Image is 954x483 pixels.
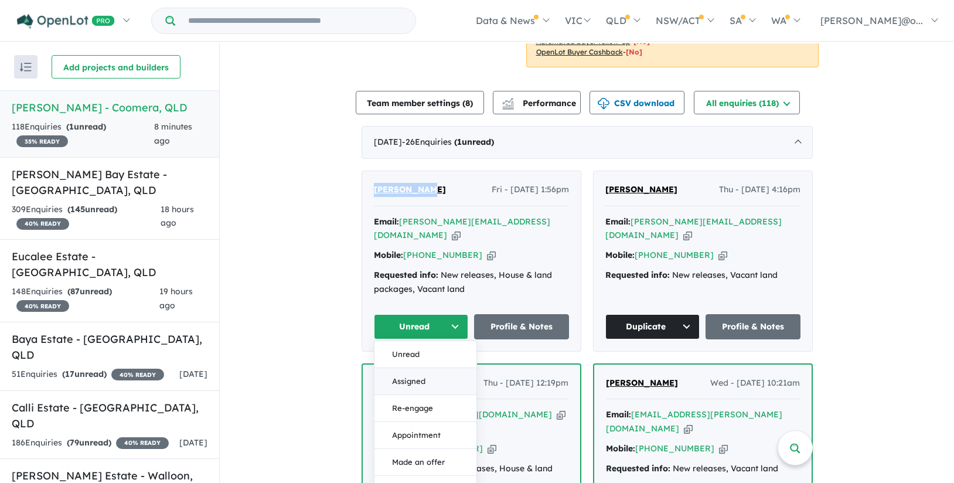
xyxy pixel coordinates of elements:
[12,249,207,280] h5: Eucalee Estate - [GEOGRAPHIC_DATA] , QLD
[493,91,581,114] button: Performance
[635,250,714,260] a: [PHONE_NUMBER]
[457,137,462,147] span: 1
[179,437,207,448] span: [DATE]
[605,250,635,260] strong: Mobile:
[374,216,399,227] strong: Email:
[605,314,700,339] button: Duplicate
[12,285,159,313] div: 148 Enquir ies
[504,98,576,108] span: Performance
[374,216,550,241] a: [PERSON_NAME][EMAIL_ADDRESS][DOMAIN_NAME]
[374,314,469,339] button: Unread
[718,249,727,261] button: Copy
[374,341,476,368] button: Unread
[454,137,494,147] strong: ( unread)
[606,409,782,434] a: [EMAIL_ADDRESS][PERSON_NAME][DOMAIN_NAME]
[178,8,413,33] input: Try estate name, suburb, builder or developer
[16,218,69,230] span: 40 % READY
[605,216,631,227] strong: Email:
[536,37,631,46] u: Automated buyer follow-up
[606,443,635,454] strong: Mobile:
[17,14,115,29] img: Openlot PRO Logo White
[694,91,800,114] button: All enquiries (118)
[635,443,714,454] a: [PHONE_NUMBER]
[598,98,609,110] img: download icon
[536,47,623,56] u: OpenLot Buyer Cashback
[159,286,193,311] span: 19 hours ago
[605,268,800,283] div: New releases, Vacant land
[65,369,74,379] span: 17
[474,314,569,339] a: Profile & Notes
[374,422,476,449] button: Appointment
[483,376,568,390] span: Thu - [DATE] 12:19pm
[487,249,496,261] button: Copy
[606,463,670,474] strong: Requested info:
[374,270,438,280] strong: Requested info:
[488,443,496,455] button: Copy
[12,166,207,198] h5: [PERSON_NAME] Bay Estate - [GEOGRAPHIC_DATA] , QLD
[374,449,476,476] button: Made an offer
[161,204,194,229] span: 18 hours ago
[606,462,800,476] div: New releases, Vacant land
[606,409,631,420] strong: Email:
[606,376,678,390] a: [PERSON_NAME]
[402,137,494,147] span: - 26 Enquir ies
[557,409,565,421] button: Copy
[16,300,69,312] span: 40 % READY
[606,377,678,388] span: [PERSON_NAME]
[12,100,207,115] h5: [PERSON_NAME] - Coomera , QLD
[374,268,569,297] div: New releases, House & land packages, Vacant land
[374,395,476,422] button: Re-engage
[374,250,403,260] strong: Mobile:
[502,98,513,104] img: line-chart.svg
[12,331,207,363] h5: Baya Estate - [GEOGRAPHIC_DATA] , QLD
[452,229,461,241] button: Copy
[12,400,207,431] h5: Calli Estate - [GEOGRAPHIC_DATA] , QLD
[67,437,111,448] strong: ( unread)
[820,15,923,26] span: [PERSON_NAME]@o...
[20,63,32,72] img: sort.svg
[374,368,476,395] button: Assigned
[626,47,642,56] span: [No]
[374,184,446,195] span: [PERSON_NAME]
[710,376,800,390] span: Wed - [DATE] 10:21am
[605,183,677,197] a: [PERSON_NAME]
[719,183,800,197] span: Thu - [DATE] 4:16pm
[69,121,74,132] span: 1
[684,423,693,435] button: Copy
[590,91,684,114] button: CSV download
[67,286,112,297] strong: ( unread)
[465,98,470,108] span: 8
[683,229,692,241] button: Copy
[605,270,670,280] strong: Requested info:
[403,250,482,260] a: [PHONE_NUMBER]
[719,443,728,455] button: Copy
[154,121,192,146] span: 8 minutes ago
[492,183,569,197] span: Fri - [DATE] 1:56pm
[362,126,813,159] div: [DATE]
[70,204,85,215] span: 145
[179,369,207,379] span: [DATE]
[605,184,677,195] span: [PERSON_NAME]
[605,216,782,241] a: [PERSON_NAME][EMAIL_ADDRESS][DOMAIN_NAME]
[111,369,164,380] span: 40 % READY
[116,437,169,449] span: 40 % READY
[67,204,117,215] strong: ( unread)
[502,101,514,109] img: bar-chart.svg
[70,286,80,297] span: 87
[66,121,106,132] strong: ( unread)
[404,443,483,454] a: [PHONE_NUMBER]
[12,203,161,231] div: 309 Enquir ies
[633,37,650,46] span: [No]
[62,369,107,379] strong: ( unread)
[16,135,68,147] span: 35 % READY
[52,55,180,79] button: Add projects and builders
[356,91,484,114] button: Team member settings (8)
[374,183,446,197] a: [PERSON_NAME]
[12,436,169,450] div: 186 Enquir ies
[70,437,79,448] span: 79
[400,409,552,420] a: [EMAIL_ADDRESS][DOMAIN_NAME]
[706,314,800,339] a: Profile & Notes
[12,368,164,382] div: 51 Enquir ies
[12,120,154,148] div: 118 Enquir ies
